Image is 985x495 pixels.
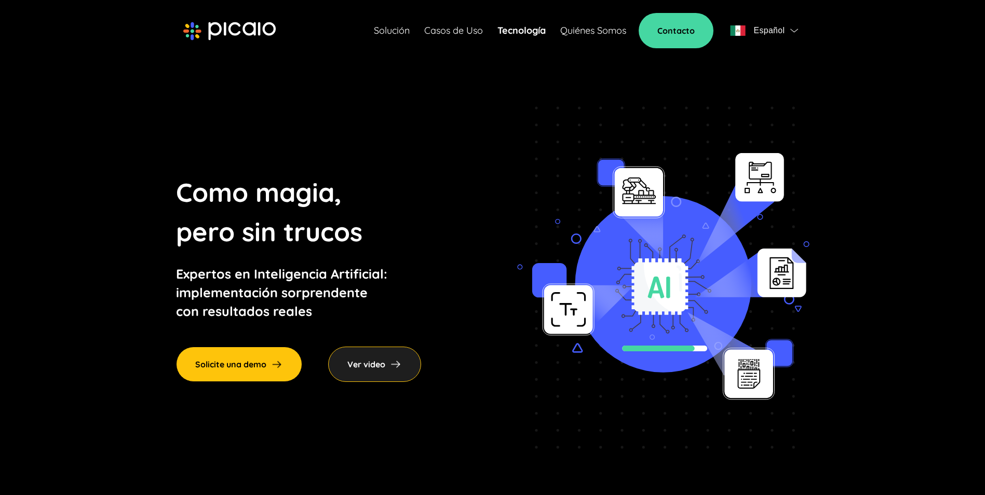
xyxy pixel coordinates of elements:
[517,106,809,449] img: image
[753,23,785,38] span: Español
[639,13,713,48] a: Contacto
[726,20,802,41] button: flagEspañolflag
[424,23,483,38] a: Casos de Uso
[374,23,410,38] a: Solución
[183,22,276,40] img: picaio-logo
[328,347,421,382] div: Ver video
[176,347,302,382] a: Solicite una demo
[176,265,421,321] p: Expertos en Inteligencia Artificial: implementación sorprendente con resultados reales
[176,173,421,252] p: Como magia, pero sin trucos
[790,29,798,33] img: flag
[271,358,283,370] img: arrow-right
[730,25,746,36] img: flag
[389,358,402,370] img: arrow-right
[560,23,626,38] a: Quiénes Somos
[497,23,546,38] a: Tecnología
